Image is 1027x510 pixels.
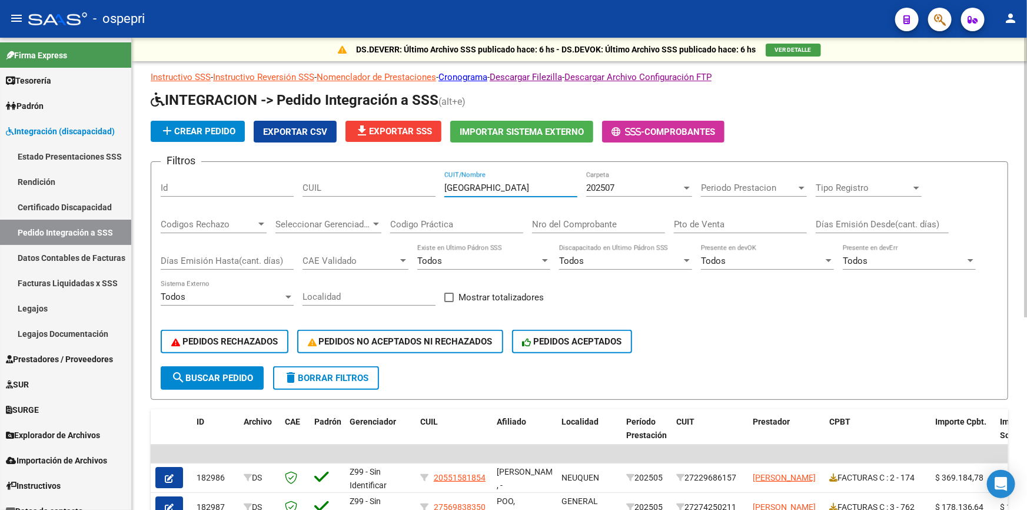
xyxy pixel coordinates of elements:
[239,409,280,461] datatable-header-cell: Archivo
[6,378,29,391] span: SUR
[244,471,275,485] div: DS
[151,72,211,82] a: Instructivo SSS
[458,290,544,304] span: Mostrar totalizadores
[93,6,145,32] span: - ospepri
[6,74,51,87] span: Tesorería
[672,409,748,461] datatable-header-cell: CUIT
[151,92,438,108] span: INTEGRACION -> Pedido Integración a SSS
[420,417,438,426] span: CUIL
[9,11,24,25] mat-icon: menu
[171,336,278,347] span: PEDIDOS RECHAZADOS
[350,417,396,426] span: Gerenciador
[273,366,379,390] button: Borrar Filtros
[701,256,726,266] span: Todos
[561,417,599,426] span: Localidad
[602,121,724,143] button: -Comprobantes
[160,124,174,138] mat-icon: add
[197,417,204,426] span: ID
[701,183,796,193] span: Periodo Prestacion
[497,467,560,490] span: [PERSON_NAME] , -
[160,126,235,137] span: Crear Pedido
[355,124,369,138] mat-icon: file_download
[775,47,812,53] span: VER DETALLE
[816,183,911,193] span: Tipo Registro
[626,417,667,440] span: Período Prestación
[297,330,503,353] button: PEDIDOS NO ACEPTADOS NI RECHAZADOS
[285,417,300,426] span: CAE
[523,336,622,347] span: PEDIDOS ACEPTADOS
[161,366,264,390] button: Buscar Pedido
[490,72,562,82] a: Descargar Filezilla
[676,471,743,485] div: 27229686157
[151,121,245,142] button: Crear Pedido
[450,121,593,143] button: Importar Sistema Externo
[6,479,61,492] span: Instructivos
[748,409,825,461] datatable-header-cell: Prestador
[161,330,288,353] button: PEDIDOS RECHAZADOS
[987,470,1015,498] div: Open Intercom Messenger
[161,219,256,230] span: Codigos Rechazo
[310,409,345,461] datatable-header-cell: Padrón
[350,467,387,490] span: Z99 - Sin Identificar
[345,121,441,142] button: Exportar SSS
[244,417,272,426] span: Archivo
[935,417,986,426] span: Importe Cpbt.
[1003,11,1018,25] mat-icon: person
[161,292,185,302] span: Todos
[284,373,368,383] span: Borrar Filtros
[626,471,667,485] div: 202505
[829,471,926,485] div: FACTURAS C : 2 - 174
[213,72,314,82] a: Instructivo Reversión SSS
[559,256,584,266] span: Todos
[355,126,432,137] span: Exportar SSS
[676,417,694,426] span: CUIT
[753,417,790,426] span: Prestador
[611,127,644,137] span: -
[561,473,599,482] span: NEUQUEN
[6,125,115,138] span: Integración (discapacidad)
[586,183,614,193] span: 202507
[197,471,234,485] div: 182986
[314,417,341,426] span: Padrón
[930,409,995,461] datatable-header-cell: Importe Cpbt.
[843,256,868,266] span: Todos
[460,127,584,137] span: Importar Sistema Externo
[357,43,756,56] p: DS.DEVERR: Último Archivo SSS publicado hace: 6 hs - DS.DEVOK: Último Archivo SSS publicado hace:...
[438,72,487,82] a: Cronograma
[161,153,201,169] h3: Filtros
[935,473,983,482] span: $ 369.184,78
[416,409,492,461] datatable-header-cell: CUIL
[825,409,930,461] datatable-header-cell: CPBT
[308,336,493,347] span: PEDIDOS NO ACEPTADOS NI RECHAZADOS
[434,473,486,482] span: 20551581854
[6,403,39,416] span: SURGE
[564,72,712,82] a: Descargar Archivo Configuración FTP
[6,100,44,112] span: Padrón
[492,409,557,461] datatable-header-cell: Afiliado
[621,409,672,461] datatable-header-cell: Período Prestación
[6,429,100,442] span: Explorador de Archivos
[317,72,436,82] a: Nomenclador de Prestaciones
[280,409,310,461] datatable-header-cell: CAE
[644,127,715,137] span: Comprobantes
[753,473,816,482] span: [PERSON_NAME]
[512,330,633,353] button: PEDIDOS ACEPTADOS
[557,409,621,461] datatable-header-cell: Localidad
[6,353,113,366] span: Prestadores / Proveedores
[171,373,253,383] span: Buscar Pedido
[275,219,371,230] span: Seleccionar Gerenciador
[417,256,442,266] span: Todos
[6,454,107,467] span: Importación de Archivos
[254,121,337,143] button: Exportar CSV
[345,409,416,461] datatable-header-cell: Gerenciador
[192,409,239,461] datatable-header-cell: ID
[6,49,67,62] span: Firma Express
[497,417,526,426] span: Afiliado
[829,417,850,426] span: CPBT
[263,127,327,137] span: Exportar CSV
[766,44,821,57] button: VER DETALLE
[171,370,185,385] mat-icon: search
[438,96,466,107] span: (alt+e)
[284,370,298,385] mat-icon: delete
[151,71,1008,84] p: - - - - -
